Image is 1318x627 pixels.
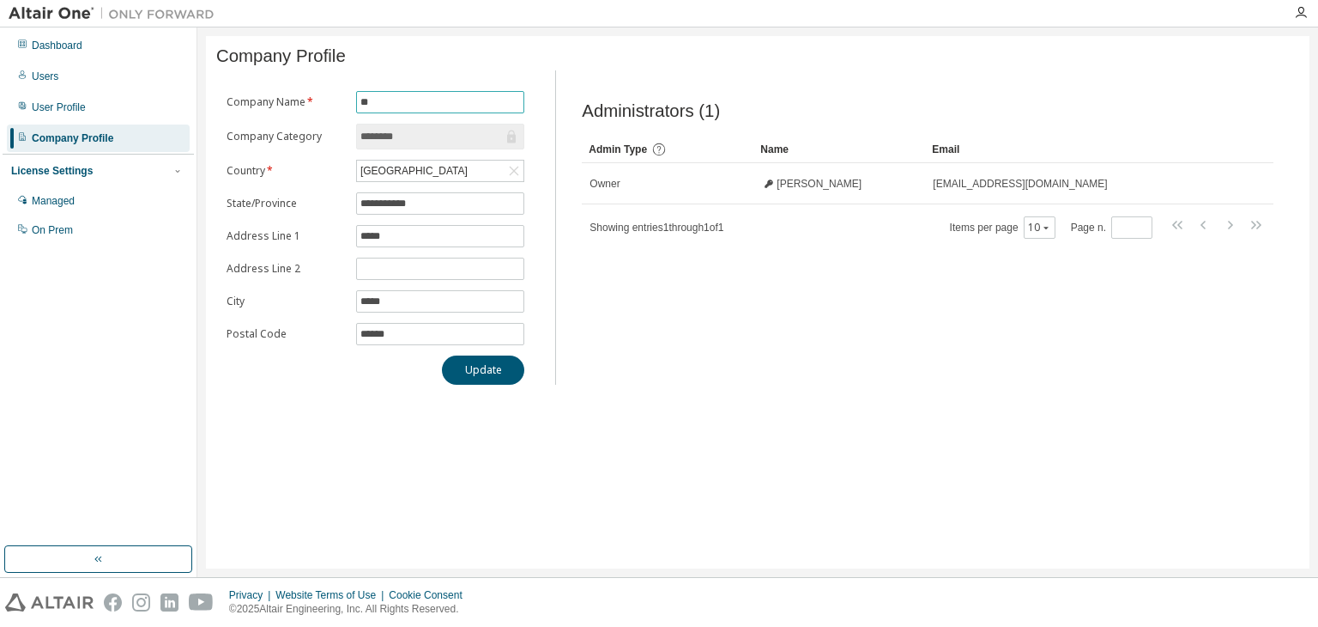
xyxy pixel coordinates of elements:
div: Name [760,136,918,163]
div: [GEOGRAPHIC_DATA] [357,161,523,181]
span: Company Profile [216,46,346,66]
div: On Prem [32,223,73,237]
label: Company Name [227,95,346,109]
div: Managed [32,194,75,208]
label: State/Province [227,197,346,210]
label: Country [227,164,346,178]
span: Page n. [1071,216,1152,239]
img: Altair One [9,5,223,22]
label: Address Line 1 [227,229,346,243]
div: License Settings [11,164,93,178]
p: © 2025 Altair Engineering, Inc. All Rights Reserved. [229,602,473,617]
img: youtube.svg [189,594,214,612]
img: facebook.svg [104,594,122,612]
div: [GEOGRAPHIC_DATA] [358,161,470,180]
img: linkedin.svg [160,594,178,612]
label: Company Category [227,130,346,143]
img: instagram.svg [132,594,150,612]
button: 10 [1028,221,1051,234]
div: Website Terms of Use [275,588,389,602]
label: Postal Code [227,327,346,341]
span: Showing entries 1 through 1 of 1 [589,222,723,234]
button: Update [442,356,524,385]
div: Email [932,136,1225,163]
img: altair_logo.svg [5,594,94,612]
div: Privacy [229,588,275,602]
div: Users [32,70,58,83]
label: City [227,295,346,308]
div: User Profile [32,100,86,114]
span: Items per page [950,216,1055,239]
div: Cookie Consent [389,588,472,602]
span: Administrators (1) [582,101,720,121]
div: Company Profile [32,131,113,145]
label: Address Line 2 [227,262,346,276]
span: Owner [589,177,620,191]
div: Dashboard [32,39,82,52]
span: [EMAIL_ADDRESS][DOMAIN_NAME] [933,177,1107,191]
span: Admin Type [589,143,647,155]
span: [PERSON_NAME] [777,177,862,191]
